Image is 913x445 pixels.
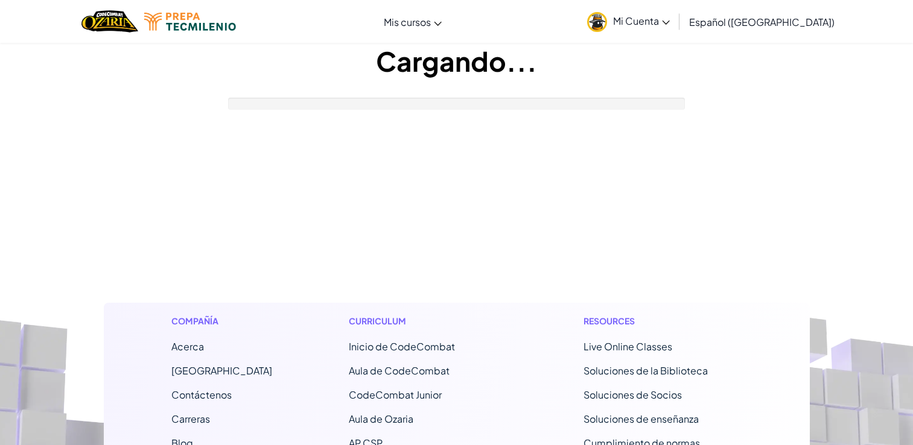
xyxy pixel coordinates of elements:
[584,364,708,377] a: Soluciones de la Biblioteca
[587,12,607,32] img: avatar
[584,315,742,327] h1: Resources
[349,340,455,353] span: Inicio de CodeCombat
[689,16,835,28] span: Español ([GEOGRAPHIC_DATA])
[584,412,699,425] a: Soluciones de enseñanza
[171,315,272,327] h1: Compañía
[349,364,450,377] a: Aula de CodeCombat
[683,5,841,38] a: Español ([GEOGRAPHIC_DATA])
[349,315,507,327] h1: Curriculum
[81,9,138,34] a: Ozaria by CodeCombat logo
[81,9,138,34] img: Home
[581,2,676,40] a: Mi Cuenta
[584,388,682,401] a: Soluciones de Socios
[171,388,232,401] span: Contáctenos
[584,340,672,353] a: Live Online Classes
[171,340,204,353] a: Acerca
[349,412,413,425] a: Aula de Ozaria
[384,16,431,28] span: Mis cursos
[613,14,670,27] span: Mi Cuenta
[144,13,236,31] img: Tecmilenio logo
[171,412,210,425] a: Carreras
[349,388,442,401] a: CodeCombat Junior
[378,5,448,38] a: Mis cursos
[171,364,272,377] a: [GEOGRAPHIC_DATA]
